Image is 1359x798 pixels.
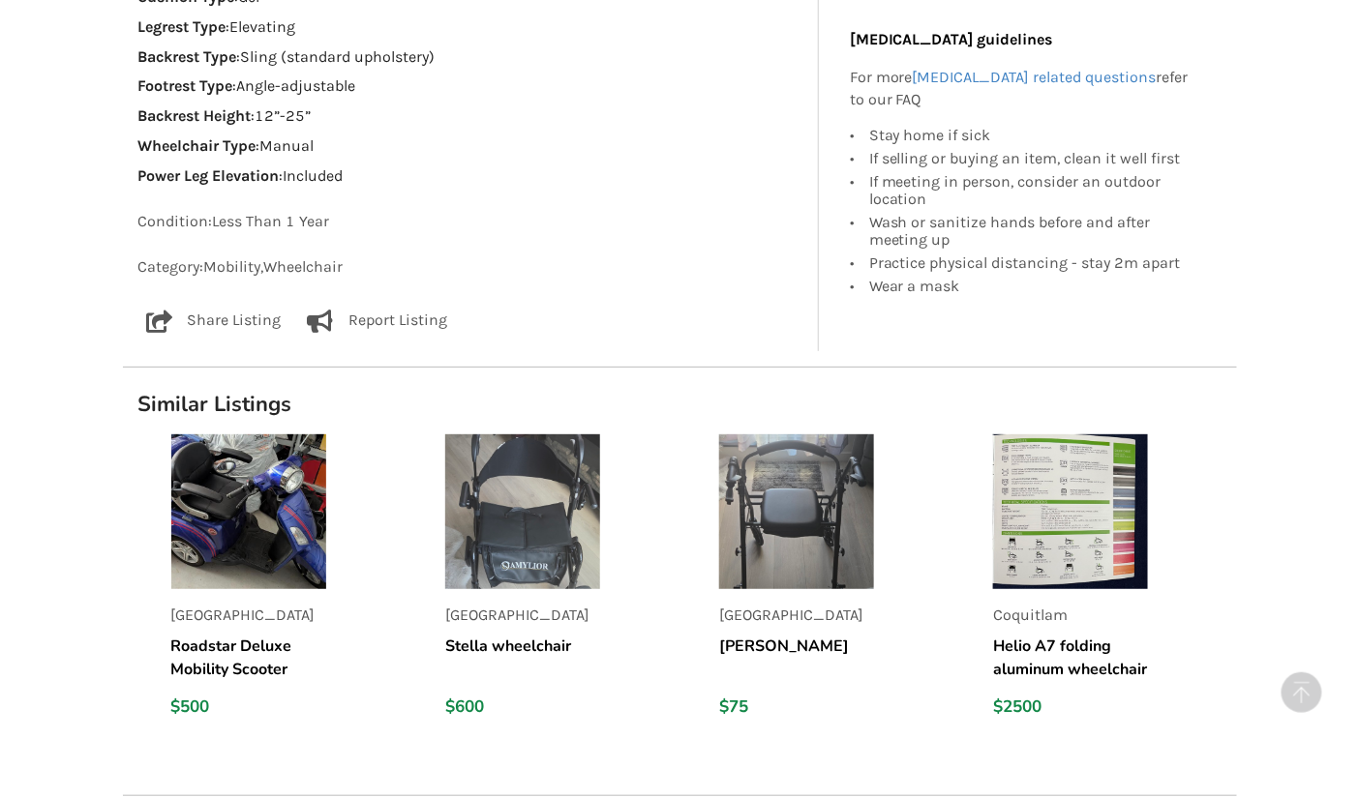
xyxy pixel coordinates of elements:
[187,310,281,333] p: Share Listing
[138,16,803,39] p: : Elevating
[171,434,414,733] a: listing[GEOGRAPHIC_DATA]Roadstar Deluxe Mobility Scooter$500
[719,696,874,718] div: $75
[850,31,1053,49] b: [MEDICAL_DATA] guidelines
[993,434,1148,589] img: listing
[138,105,803,128] p: : 12”-25”
[869,211,1196,251] div: Wash or sanitize hands before and after meeting up
[869,127,1196,147] div: Stay home if sick
[138,17,226,36] strong: Legrest Type
[719,434,962,733] a: listing[GEOGRAPHIC_DATA][PERSON_NAME]$75
[138,106,252,125] strong: Backrest Height
[171,635,326,681] h5: Roadstar Deluxe Mobility Scooter
[445,605,600,627] p: [GEOGRAPHIC_DATA]
[138,76,233,95] strong: Footrest Type
[445,635,600,681] h5: Stella wheelchair
[445,434,688,733] a: listing[GEOGRAPHIC_DATA]Stella wheelchair$600
[719,635,874,681] h5: [PERSON_NAME]
[138,135,803,158] p: : Manual
[171,605,326,627] p: [GEOGRAPHIC_DATA]
[171,696,326,718] div: $500
[138,166,280,185] strong: Power Leg Elevation
[138,256,803,279] p: Category: Mobility , Wheelchair
[138,136,257,155] strong: Wheelchair Type
[138,47,237,66] strong: Backrest Type
[719,434,874,589] img: listing
[993,635,1148,681] h5: Helio A7 folding aluminum wheelchair
[349,310,448,333] p: Report Listing
[869,147,1196,170] div: If selling or buying an item, clean it well first
[993,605,1148,627] p: Coquitlam
[993,434,1236,733] a: listingCoquitlamHelio A7 folding aluminum wheelchair$2500
[869,251,1196,275] div: Practice physical distancing - stay 2m apart
[123,391,1237,418] h1: Similar Listings
[719,605,874,627] p: [GEOGRAPHIC_DATA]
[445,434,600,589] img: listing
[171,434,326,589] img: listing
[993,696,1148,718] div: $2500
[138,46,803,69] p: : Sling (standard upholstery)
[850,68,1196,112] p: For more refer to our FAQ
[445,696,600,718] div: $600
[869,275,1196,295] div: Wear a mask
[138,211,803,233] p: Condition: Less Than 1 Year
[138,75,803,98] p: : Angle-adjustable
[138,165,803,188] p: : Included
[869,170,1196,211] div: If meeting in person, consider an outdoor location
[913,69,1157,87] a: [MEDICAL_DATA] related questions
